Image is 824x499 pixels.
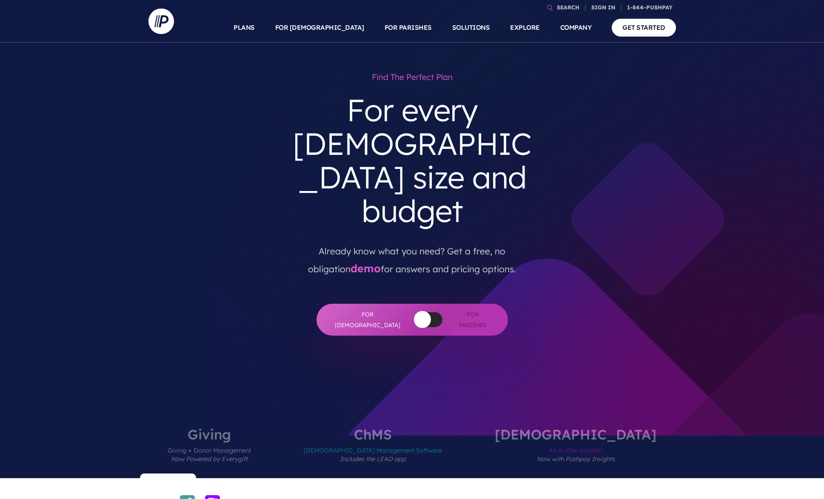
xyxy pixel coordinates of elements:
[284,86,541,235] h3: For every [DEMOGRAPHIC_DATA] size and budget
[510,13,540,43] a: EXPLORE
[168,441,251,478] span: Giving + Donor Management
[537,455,615,463] em: Now with Pushpay Insights
[351,262,381,275] a: demo
[340,455,406,463] em: Includes the LEAD app
[495,441,656,478] span: All-in-One Solution
[455,309,491,330] span: For Parishes
[142,428,277,478] label: Giving
[284,68,541,86] h1: Find the perfect plan
[452,13,490,43] a: SOLUTIONS
[275,13,364,43] a: FOR [DEMOGRAPHIC_DATA]
[334,309,402,330] span: For [DEMOGRAPHIC_DATA]
[612,19,676,36] a: GET STARTED
[385,13,432,43] a: FOR PARISHES
[560,13,592,43] a: COMPANY
[234,13,255,43] a: PLANS
[469,428,682,478] label: [DEMOGRAPHIC_DATA]
[278,428,468,478] label: ChMS
[290,235,534,278] p: Already know what you need? Get a free, no obligation for answers and pricing options.
[304,441,442,478] span: [DEMOGRAPHIC_DATA] Management Software
[171,455,248,463] em: Now Powered by Everygift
